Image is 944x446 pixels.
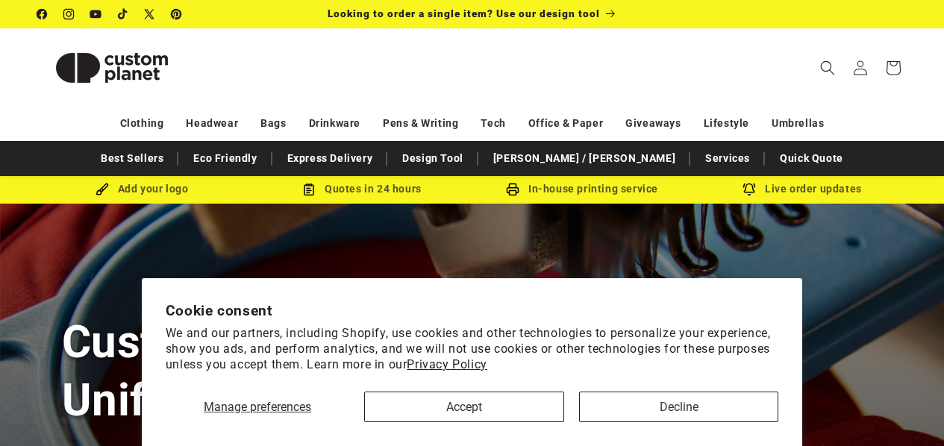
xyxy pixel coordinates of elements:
[62,313,883,428] h1: Custom Embroidery for Workwear, Uniforms & Sportswear
[811,51,844,84] summary: Search
[693,180,913,198] div: Live order updates
[260,110,286,136] a: Bags
[166,326,779,372] p: We and our partners, including Shopify, use cookies and other technologies to personalize your ex...
[252,180,472,198] div: Quotes in 24 hours
[383,110,458,136] a: Pens & Writing
[528,110,603,136] a: Office & Paper
[772,145,851,172] a: Quick Quote
[579,392,778,422] button: Decline
[364,392,563,422] button: Accept
[743,183,756,196] img: Order updates
[506,183,519,196] img: In-house printing
[481,110,505,136] a: Tech
[186,145,264,172] a: Eco Friendly
[204,400,311,414] span: Manage preferences
[120,110,164,136] a: Clothing
[309,110,360,136] a: Drinkware
[407,357,487,371] a: Privacy Policy
[704,110,749,136] a: Lifestyle
[186,110,238,136] a: Headwear
[96,183,109,196] img: Brush Icon
[698,145,757,172] a: Services
[280,145,381,172] a: Express Delivery
[32,180,252,198] div: Add your logo
[772,110,824,136] a: Umbrellas
[93,145,171,172] a: Best Sellers
[302,183,316,196] img: Order Updates Icon
[166,392,350,422] button: Manage preferences
[472,180,693,198] div: In-house printing service
[625,110,681,136] a: Giveaways
[328,7,600,19] span: Looking to order a single item? Use our design tool
[32,28,193,107] a: Custom Planet
[37,34,187,101] img: Custom Planet
[395,145,471,172] a: Design Tool
[166,302,779,319] h2: Cookie consent
[486,145,683,172] a: [PERSON_NAME] / [PERSON_NAME]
